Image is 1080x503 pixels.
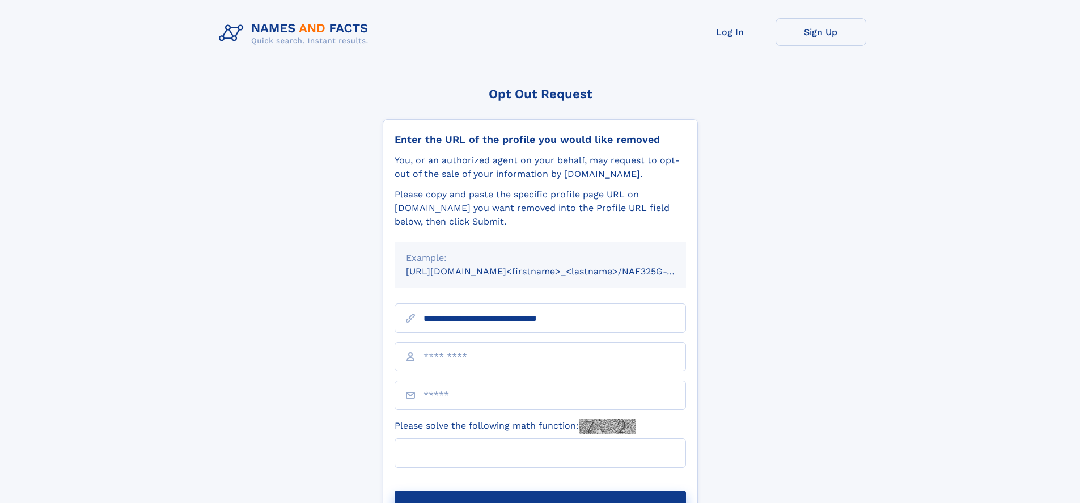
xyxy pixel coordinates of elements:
div: Example: [406,251,675,265]
div: You, or an authorized agent on your behalf, may request to opt-out of the sale of your informatio... [395,154,686,181]
div: Opt Out Request [383,87,698,101]
a: Sign Up [776,18,866,46]
div: Enter the URL of the profile you would like removed [395,133,686,146]
img: Logo Names and Facts [214,18,378,49]
small: [URL][DOMAIN_NAME]<firstname>_<lastname>/NAF325G-xxxxxxxx [406,266,708,277]
a: Log In [685,18,776,46]
div: Please copy and paste the specific profile page URL on [DOMAIN_NAME] you want removed into the Pr... [395,188,686,229]
label: Please solve the following math function: [395,419,636,434]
